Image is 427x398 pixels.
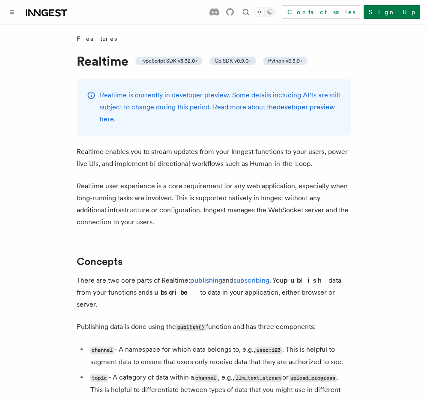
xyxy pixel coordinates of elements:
[234,374,282,382] code: llm_text_stream
[77,34,117,43] span: Features
[77,256,122,268] a: Concepts
[254,7,275,17] button: Toggle dark mode
[364,5,420,19] a: Sign Up
[289,374,337,382] code: upload_progress
[77,180,351,228] p: Realtime user experience is a core requirement for any web application, especially when long-runn...
[77,321,351,333] p: Publishing data is done using the function and has three components:
[140,57,197,64] span: TypeScript SDK v3.32.0+
[100,89,340,125] p: Realtime is currently in developer preview. Some details including APIs are still subject to chan...
[284,276,328,284] strong: publish
[77,146,351,170] p: Realtime enables you to stream updates from your Inngest functions to your users, power live UIs,...
[190,276,222,284] a: publishing
[215,57,251,64] span: Go SDK v0.9.0+
[90,347,114,354] code: channel
[282,5,360,19] a: Contact sales
[149,288,200,296] strong: subscribe
[77,53,351,69] h1: Realtime
[88,344,351,368] li: - A namespace for which data belongs to, e.g., . This is helpful to segment data to ensure that u...
[7,7,17,17] button: Toggle navigation
[233,276,269,284] a: subscribing
[77,274,351,311] p: There are two core parts of Realtime: and . You data from your functions and to data in your appl...
[176,324,206,331] code: publish()
[194,374,218,382] code: channel
[241,7,251,17] button: Find something...
[255,347,282,354] code: user:123
[90,374,108,382] code: topic
[268,57,302,64] span: Python v0.5.9+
